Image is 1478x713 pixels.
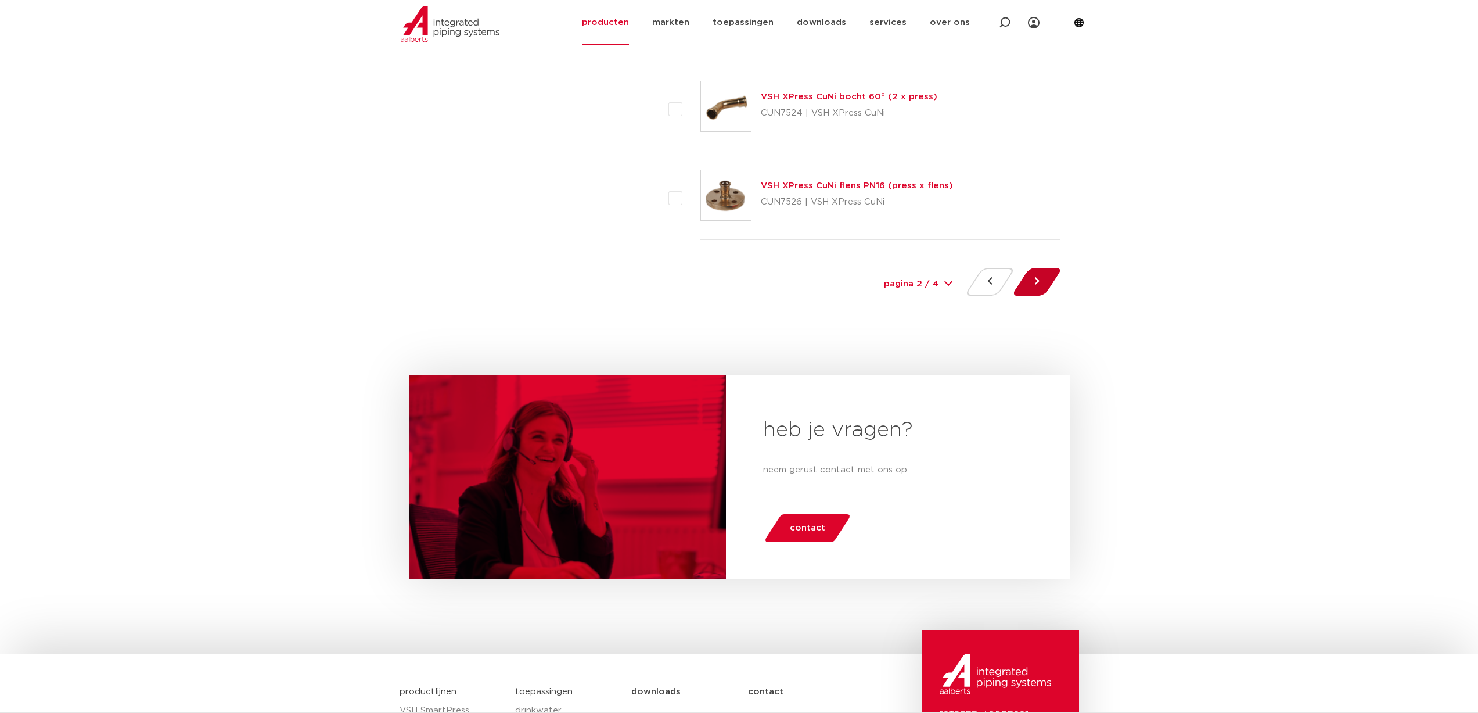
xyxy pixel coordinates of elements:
a: contact [763,514,851,542]
p: CUN7526 | VSH XPress CuNi [761,193,953,212]
a: VSH XPress CuNi flens PN16 (press x flens) [761,181,953,190]
a: VSH XPress CuNi bocht 60° (2 x press) [761,92,937,101]
a: contact [748,678,865,707]
img: Thumbnail for VSH XPress CuNi bocht 60° (2 x press) [701,81,751,131]
p: CUN7524 | VSH XPress CuNi [761,104,937,123]
span: contact [790,519,825,538]
h2: heb je vragen? [763,417,1033,445]
a: downloads [631,678,748,707]
a: toepassingen [515,687,573,696]
a: productlijnen [400,687,456,696]
p: neem gerust contact met ons op [763,463,1033,477]
img: Thumbnail for VSH XPress CuNi flens PN16 (press x flens) [701,170,751,220]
